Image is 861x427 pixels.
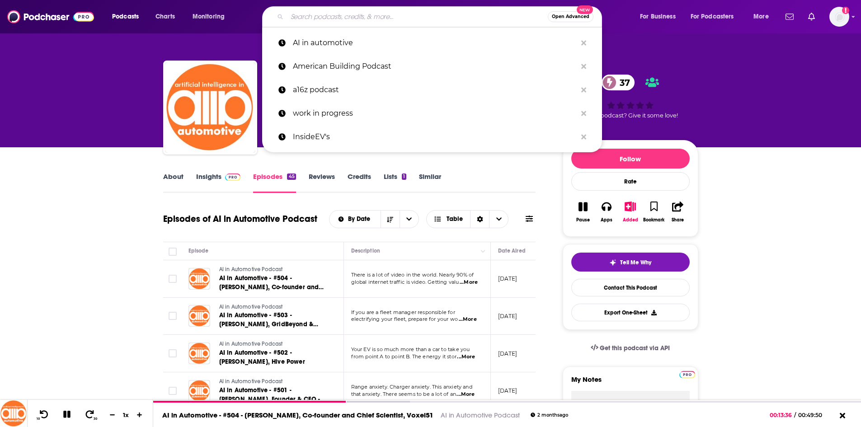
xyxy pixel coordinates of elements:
[351,346,470,352] span: Your EV is so much more than a car to take you
[219,266,328,274] a: AI in Automotive Podcast
[601,217,612,223] div: Apps
[620,259,651,266] span: Tell Me Why
[571,253,690,272] button: tell me why sparkleTell Me Why
[219,274,328,292] a: AI in Automotive - #504 - [PERSON_NAME], Co-founder and Chief Scientist, Voxel51
[351,353,456,360] span: from point A to point B. The energy it stor
[155,10,175,23] span: Charts
[470,211,489,228] div: Sort Direction
[563,69,698,125] div: 37Good podcast? Give it some love!
[219,303,328,311] a: AI in Automotive Podcast
[219,378,328,386] a: AI in Automotive Podcast
[293,102,577,125] p: work in progress
[262,102,602,125] a: work in progress
[447,216,463,222] span: Table
[169,312,177,320] span: Toggle select row
[634,9,687,24] button: open menu
[293,78,577,102] p: a16z podcast
[162,411,433,419] a: AI in Automotive - #504 - [PERSON_NAME], Co-founder and Chief Scientist, Voxel51
[498,312,518,320] p: [DATE]
[262,125,602,149] a: InsideEV's
[193,10,225,23] span: Monitoring
[498,350,518,357] p: [DATE]
[829,7,849,27] img: User Profile
[618,196,642,228] button: Added
[595,196,618,228] button: Apps
[583,337,678,359] a: Get this podcast via API
[611,75,635,90] span: 37
[576,217,590,223] div: Pause
[351,272,474,278] span: There is a lot of video in the world. Nearly 90% of
[640,10,676,23] span: For Business
[685,9,747,24] button: open menu
[753,10,769,23] span: More
[829,7,849,27] span: Logged in as james.parsons
[426,210,509,228] button: Choose View
[348,216,373,222] span: By Date
[478,246,489,257] button: Column Actions
[186,9,236,24] button: open menu
[351,391,456,397] span: that anxiety. There seems to be a lot of an
[600,344,670,352] span: Get this podcast via API
[642,196,666,228] button: Bookmark
[829,7,849,27] button: Show profile menu
[262,55,602,78] a: American Building Podcast
[571,304,690,321] button: Export One-Sheet
[552,14,589,19] span: Open Advanced
[293,31,577,55] p: AI in automotive
[548,11,593,22] button: Open AdvancedNew
[165,62,255,153] img: AI in Automotive Podcast
[94,417,97,421] span: 30
[219,274,324,300] span: AI in Automotive - #504 - [PERSON_NAME], Co-founder and Chief Scientist, Voxel51
[842,7,849,14] svg: Add a profile image
[169,387,177,395] span: Toggle select row
[188,245,209,256] div: Episode
[82,409,99,421] button: 30
[219,340,328,348] a: AI in Automotive Podcast
[571,375,690,391] label: My Notes
[309,172,335,193] a: Reviews
[796,412,831,418] span: 00:49:50
[351,384,472,390] span: Range anxiety. Charger anxiety. This anxiety and
[219,349,305,366] span: AI in Automotive - #502 - [PERSON_NAME], Hive Power
[351,245,380,256] div: Description
[672,217,684,223] div: Share
[253,172,296,193] a: Episodes45
[196,172,241,193] a: InsightsPodchaser Pro
[770,412,794,418] span: 00:13:36
[118,411,134,418] div: 1 x
[287,9,548,24] input: Search podcasts, credits, & more...
[219,311,328,329] a: AI in Automotive - #503 - [PERSON_NAME], GridBeyond & [PERSON_NAME], MontaUntitled Episode
[219,378,283,385] span: AI in Automotive Podcast
[163,213,317,225] h1: Episodes of AI in Automotive Podcast
[219,341,283,347] span: AI in Automotive Podcast
[691,10,734,23] span: For Podcasters
[271,6,611,27] div: Search podcasts, credits, & more...
[219,311,319,346] span: AI in Automotive - #503 - [PERSON_NAME], GridBeyond & [PERSON_NAME], MontaUntitled Episode
[577,5,593,14] span: New
[419,172,441,193] a: Similar
[381,211,400,228] button: Sort Direction
[498,275,518,282] p: [DATE]
[456,391,475,398] span: ...More
[293,55,577,78] p: American Building Podcast
[163,172,183,193] a: About
[460,279,478,286] span: ...More
[219,348,328,366] a: AI in Automotive - #502 - [PERSON_NAME], Hive Power
[400,211,419,228] button: open menu
[329,210,419,228] h2: Choose List sort
[351,316,458,322] span: electrifying your fleet, prepare for your wo
[262,78,602,102] a: a16z podcast
[293,125,577,149] p: InsideEV's
[351,309,455,315] span: If you are a fleet manager responsible for
[219,386,328,404] a: AI in Automotive - #501 - [PERSON_NAME], Founder & CEO - Wevo Energy
[747,9,780,24] button: open menu
[498,387,518,394] p: [DATE]
[805,9,819,24] a: Show notifications dropdown
[351,279,459,285] span: global internet traffic is video. Getting valu
[571,172,690,191] div: Rate
[7,8,94,25] img: Podchaser - Follow, Share and Rate Podcasts
[571,279,690,296] a: Contact This Podcast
